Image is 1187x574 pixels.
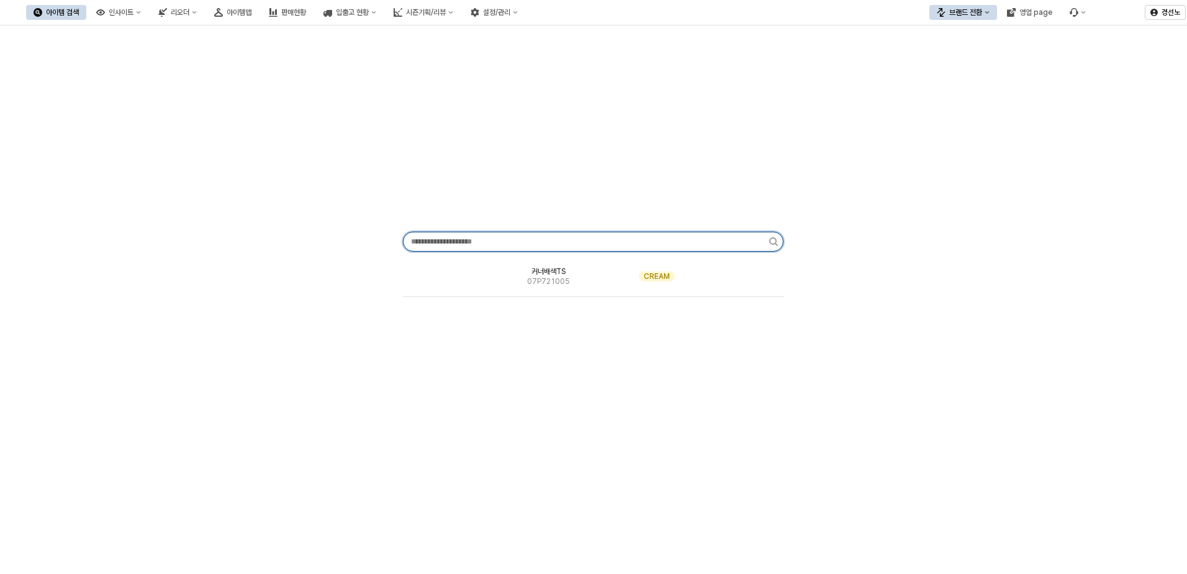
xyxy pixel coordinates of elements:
[1000,5,1060,20] button: 영업 page
[151,5,204,20] button: 리오더
[1162,7,1180,17] p: 경선노
[207,5,259,20] button: 아이템맵
[1145,5,1186,20] button: 경선노
[406,8,446,17] div: 시즌기획/리뷰
[109,8,133,17] div: 인사이트
[644,271,670,281] span: CREAM
[527,276,570,286] span: 07P721005
[89,5,148,20] button: 인사이트
[929,5,997,20] button: 브랜드 전환
[483,8,510,17] div: 설정/관리
[386,5,461,20] button: 시즌기획/리뷰
[46,8,79,17] div: 아이템 검색
[949,8,982,17] div: 브랜드 전환
[26,5,86,20] button: 아이템 검색
[171,8,189,17] div: 리오더
[261,5,314,20] button: 판매현황
[316,5,384,20] button: 입출고 현황
[1062,5,1093,20] div: Menu item 6
[1019,8,1052,17] div: 영업 page
[463,5,525,20] button: 설정/관리
[281,8,306,17] div: 판매현황
[227,8,251,17] div: 아이템맵
[336,8,369,17] div: 입출고 현황
[531,266,566,276] span: 커너배색TS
